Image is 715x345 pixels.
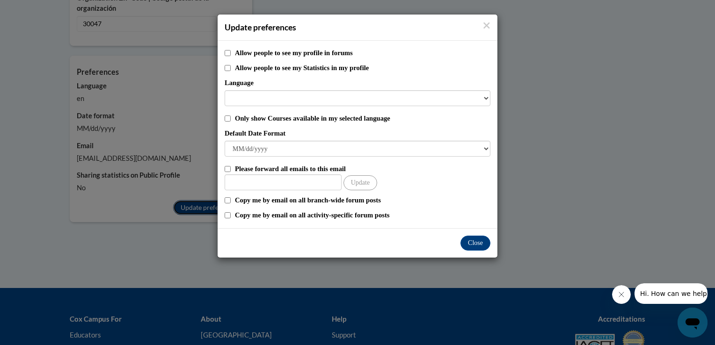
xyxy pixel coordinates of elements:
[235,195,490,205] label: Copy me by email on all branch-wide forum posts
[225,78,490,88] label: Language
[235,48,490,58] label: Allow people to see my profile in forums
[612,285,631,304] iframe: Close message
[225,128,490,138] label: Default Date Format
[225,174,342,190] input: Other Email
[235,164,490,174] label: Please forward all emails to this email
[635,283,708,304] iframe: Message from company
[235,113,490,123] label: Only show Courses available in my selected language
[235,210,490,220] label: Copy me by email on all activity-specific forum posts
[235,63,490,73] label: Allow people to see my Statistics in my profile
[6,7,76,14] span: Hi. How can we help?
